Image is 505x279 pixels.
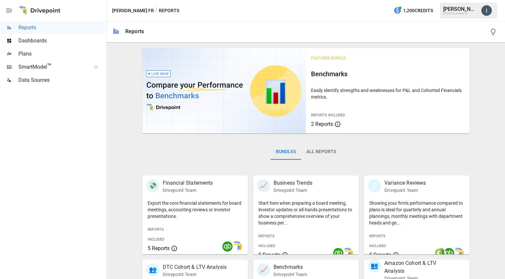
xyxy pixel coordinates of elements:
[368,179,381,192] div: 🗓
[258,234,275,248] span: Reports Included
[257,179,270,192] div: 📈
[274,179,312,187] p: Business Trends
[146,263,159,276] div: 👥
[453,248,464,258] img: smart model
[163,187,213,194] p: Drivepoint Team
[47,62,52,70] span: ™
[311,113,345,117] span: Reports Included
[146,179,159,192] div: 💸
[274,263,307,271] p: Benchmarks
[311,69,464,79] h6: Benchmarks
[384,259,449,275] p: Amazon Cohort & LTV Analysis
[148,227,164,242] span: Reports Included
[18,50,105,58] span: Plans
[155,7,157,15] div: /
[481,5,492,16] img: Isabel Leon
[369,200,464,226] p: Showing your firm's performance compared to plans is ideal for quarterly and annual plannings, mo...
[384,187,426,194] p: Drivepoint Team
[369,234,386,248] span: Reports Included
[148,245,170,251] span: 5 Reports
[163,179,213,187] p: Financial Statements
[477,1,496,20] button: Isabel Leon
[258,252,280,258] span: 5 Reports
[18,24,105,32] span: Reports
[368,259,381,272] div: 👥
[443,12,477,15] div: [PERSON_NAME] FR
[148,200,243,220] p: Export the core financial statements for board meetings, accounting reviews or investor presentat...
[403,7,433,15] span: 1,200 Credits
[384,179,426,187] p: Variance Reviews
[369,252,391,258] span: 5 Reports
[311,121,333,127] span: 2 Reports
[311,87,464,100] p: Easily identify strengths and weaknesses for P&L and Cohorted Financials metrics.
[274,271,307,278] p: Drivepoint Team
[18,76,105,84] span: Data Sources
[435,248,445,258] img: shopify
[333,248,344,258] img: quickbooks
[18,63,87,71] span: SmartModel
[258,200,353,226] p: Start here when preparing a board meeting, investor updates or all-hands presentations to show a ...
[311,56,346,60] span: Featured Bundle
[18,37,105,45] span: Dashboards
[112,7,154,15] button: [PERSON_NAME] FR
[231,241,242,252] img: smart model
[301,144,341,160] button: All Reports
[125,28,144,35] div: Reports
[163,263,227,271] p: DTC Cohort & LTV Analysis
[163,271,227,278] p: Drivepoint Team
[342,248,353,258] img: smart model
[257,263,270,276] div: 📈
[142,48,306,133] img: video thumbnail
[274,187,312,194] p: Drivepoint Team
[222,241,233,252] img: quickbooks
[443,6,477,12] div: [PERSON_NAME]
[271,144,301,160] button: Bundles
[444,248,454,258] img: quickbooks
[391,5,436,17] button: 1,200Credits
